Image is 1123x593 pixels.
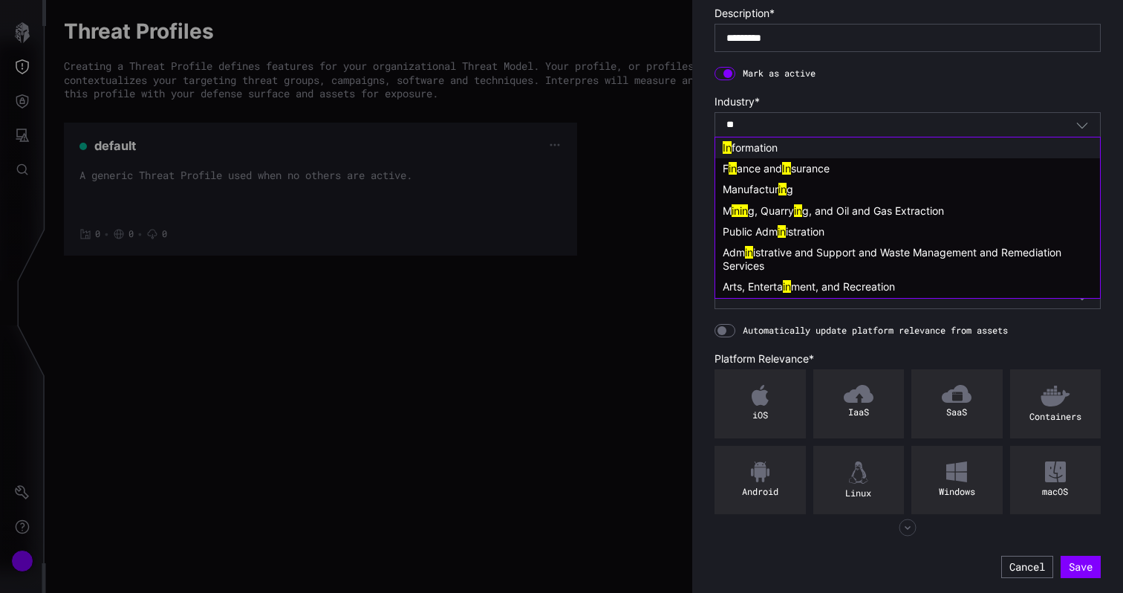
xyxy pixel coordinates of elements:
img: Android [751,461,769,482]
button: Save [1061,556,1101,578]
span: g, and Oil and Gas Extraction [802,204,944,217]
div: SaaS [916,406,998,418]
img: SaaS [942,385,971,403]
span: g, Quarry [748,204,794,217]
div: Windows [916,486,998,498]
span: istrative and Support and Waste Management and Remediation Services [723,246,1064,272]
span: Mark as active [743,68,816,80]
div: Android [719,486,801,498]
span: surance [791,162,830,175]
mark: in [778,183,787,195]
span: formation [732,141,778,154]
img: Linux [849,461,868,484]
button: Toggle options menu [1075,118,1089,132]
button: Cancel [1001,556,1053,578]
span: Arts, Enterta [723,280,783,293]
img: IaaS [844,385,873,403]
div: iOS [719,409,801,421]
mark: in [778,225,786,238]
img: Containers [1041,385,1070,407]
span: g [787,183,793,195]
mark: inin [732,204,748,217]
span: Manufactur [723,183,778,195]
span: Adm [723,246,745,259]
label: Industry * [715,95,1101,108]
span: istration [786,225,824,238]
span: Automatically update platform relevance from assets [743,325,1008,337]
mark: In [723,141,732,154]
mark: in [794,204,802,217]
mark: In [782,162,791,175]
button: Show more [891,514,925,541]
mark: in [783,280,791,293]
div: Linux [818,487,900,499]
span: Public Adm [723,225,778,238]
img: Windows [946,461,967,482]
mark: in [745,246,753,259]
span: M [723,204,732,217]
div: Containers [1015,411,1097,423]
img: macOS [1045,461,1066,482]
img: iOS [752,385,769,406]
label: Platform Relevance * [715,352,1101,366]
span: ment, and Recreation [791,280,895,293]
span: F [723,162,729,175]
mark: in [729,162,737,175]
span: ance and [737,162,782,175]
div: IaaS [818,406,900,418]
label: Description * [715,7,1101,20]
div: macOS [1015,486,1097,498]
